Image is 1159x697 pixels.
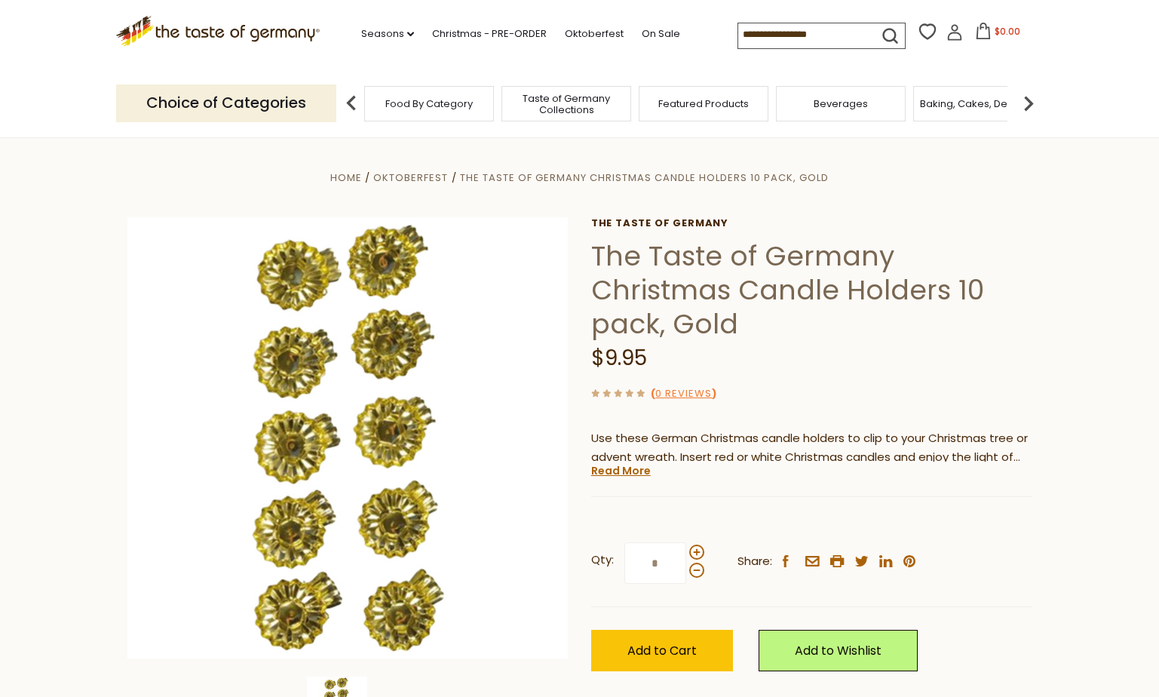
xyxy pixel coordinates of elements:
[385,98,473,109] a: Food By Category
[127,217,569,659] img: The Taste of Germany Christmas Candle Holders 10 pack, Gold
[506,93,627,115] a: Taste of Germany Collections
[651,386,716,401] span: ( )
[591,429,1032,467] p: Use these German Christmas candle holders to clip to your Christmas tree or advent wreath. Insert...
[330,170,362,185] a: Home
[814,98,868,109] a: Beverages
[624,542,686,584] input: Qty:
[460,170,829,185] a: The Taste of Germany Christmas Candle Holders 10 pack, Gold
[591,343,647,373] span: $9.95
[737,552,772,571] span: Share:
[591,551,614,570] strong: Qty:
[658,98,749,109] a: Featured Products
[373,170,448,185] a: Oktoberfest
[361,26,414,42] a: Seasons
[591,239,1032,341] h1: The Taste of Germany Christmas Candle Holders 10 pack, Gold
[336,88,366,118] img: previous arrow
[116,84,336,121] p: Choice of Categories
[591,217,1032,229] a: The Taste of Germany
[591,463,651,478] a: Read More
[759,630,918,671] a: Add to Wishlist
[966,23,1030,45] button: $0.00
[642,26,680,42] a: On Sale
[627,642,697,659] span: Add to Cart
[1013,88,1044,118] img: next arrow
[655,386,712,402] a: 0 Reviews
[432,26,547,42] a: Christmas - PRE-ORDER
[565,26,624,42] a: Oktoberfest
[995,25,1020,38] span: $0.00
[591,630,733,671] button: Add to Cart
[920,98,1037,109] a: Baking, Cakes, Desserts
